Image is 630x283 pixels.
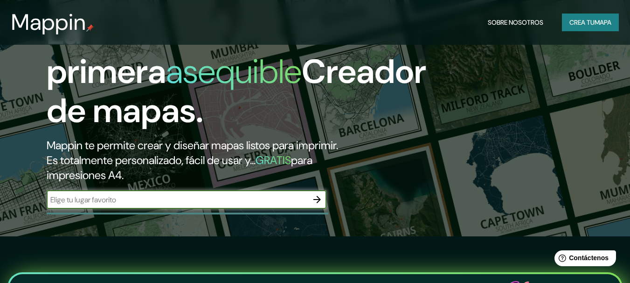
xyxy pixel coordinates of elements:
[47,11,166,93] font: La primera
[569,18,595,27] font: Crea tu
[256,153,291,167] font: GRATIS
[595,18,611,27] font: mapa
[562,14,619,31] button: Crea tumapa
[484,14,547,31] button: Sobre nosotros
[47,138,338,152] font: Mappin te permite crear y diseñar mapas listos para imprimir.
[47,50,426,132] font: Creador de mapas.
[166,50,302,93] font: asequible
[488,18,543,27] font: Sobre nosotros
[47,153,312,182] font: para impresiones A4.
[547,247,620,273] iframe: Lanzador de widgets de ayuda
[47,153,256,167] font: Es totalmente personalizado, fácil de usar y...
[11,7,86,37] font: Mappin
[86,24,94,32] img: pin de mapeo
[47,194,308,205] input: Elige tu lugar favorito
